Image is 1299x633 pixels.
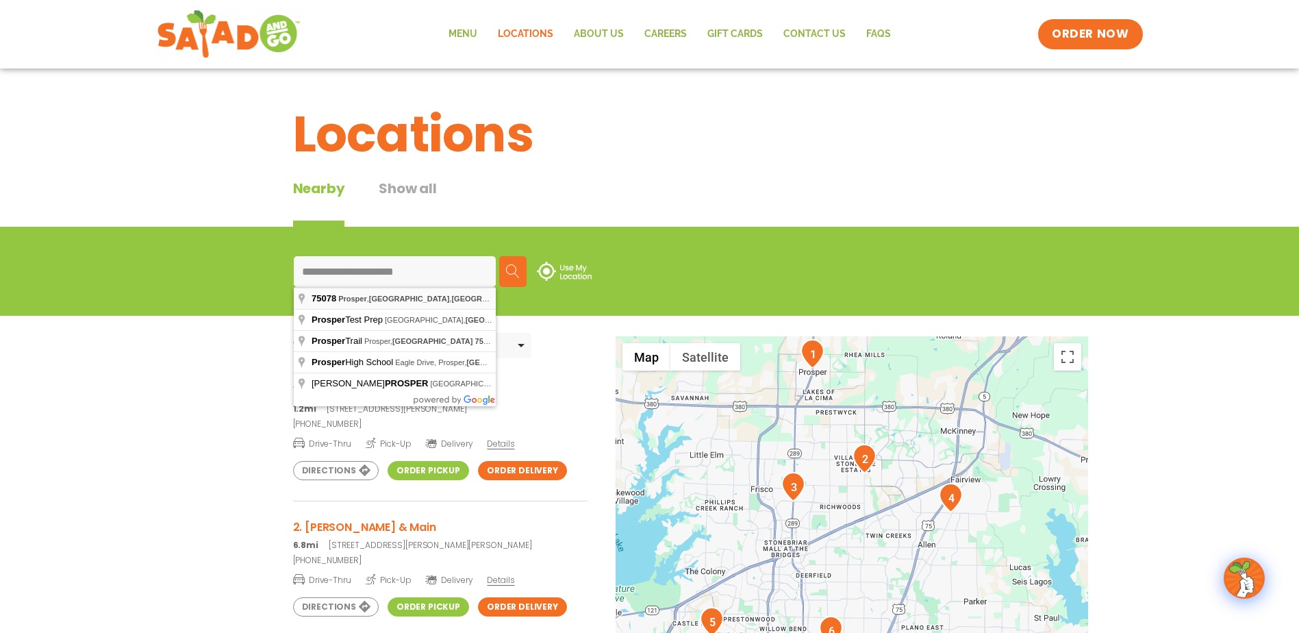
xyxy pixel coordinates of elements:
[293,597,379,617] a: Directions
[312,378,431,388] span: [PERSON_NAME]
[312,293,336,303] span: 75078
[564,18,634,50] a: About Us
[506,264,520,278] img: search.svg
[293,418,588,430] a: [PHONE_NUMBER]
[781,472,805,501] div: 3
[438,18,488,50] a: Menu
[293,461,379,480] a: Directions
[487,574,514,586] span: Details
[1052,26,1128,42] span: ORDER NOW
[488,18,564,50] a: Locations
[293,539,318,551] strong: 6.8mi
[312,336,345,346] span: Prosper
[293,519,588,551] a: 2. [PERSON_NAME] & Main 6.8mi[STREET_ADDRESS][PERSON_NAME][PERSON_NAME]
[853,444,876,473] div: 2
[1225,559,1263,597] img: wpChatIcon
[369,295,450,303] span: [GEOGRAPHIC_DATA]
[293,403,316,414] strong: 1.2mi
[157,7,301,62] img: new-SAG-logo-768×292
[293,539,588,551] p: [STREET_ADDRESS][PERSON_NAME][PERSON_NAME]
[293,382,588,415] a: 1. Preston & Prosper 1.2mi[STREET_ADDRESS][PERSON_NAME]
[392,337,473,345] span: [GEOGRAPHIC_DATA]
[293,554,588,567] a: [PHONE_NUMBER]
[475,337,496,345] span: 75078
[388,461,469,480] a: Order Pickup
[466,358,547,367] span: [GEOGRAPHIC_DATA]
[312,357,395,367] span: High School
[388,597,469,617] a: Order Pickup
[293,382,588,399] h3: 1. Preston & Prosper
[670,343,740,371] button: Show satellite imagery
[939,483,963,512] div: 4
[338,295,367,303] span: Prosper
[466,316,546,324] span: [GEOGRAPHIC_DATA]
[312,357,345,367] span: Prosper
[312,314,345,325] span: Prosper
[293,433,588,450] a: Drive-Thru Pick-Up Delivery Details
[293,519,588,536] h3: 2. [PERSON_NAME] & Main
[1054,343,1081,371] button: Toggle fullscreen view
[364,337,579,345] span: Prosper, ,
[856,18,901,50] a: FAQs
[697,18,773,50] a: GIFT CARDS
[293,403,588,415] p: [STREET_ADDRESS][PERSON_NAME]
[379,178,436,227] button: Show all
[622,343,670,371] button: Show street map
[312,314,385,325] span: Test Prep
[293,573,351,586] span: Drive-Thru
[385,316,651,324] span: [GEOGRAPHIC_DATA], ,
[312,336,364,346] span: Trail
[425,438,472,450] span: Delivery
[634,18,697,50] a: Careers
[438,18,901,50] nav: Menu
[537,262,592,281] img: use-location.svg
[478,461,567,480] a: Order Delivery
[293,337,405,354] div: Nearby Locations
[293,178,471,227] div: Tabbed content
[478,597,567,617] a: Order Delivery
[451,295,532,303] span: [GEOGRAPHIC_DATA]
[366,573,412,586] span: Pick-Up
[487,438,514,449] span: Details
[800,339,824,369] div: 1
[293,569,588,586] a: Drive-Thru Pick-Up Delivery Details
[293,97,1007,171] h1: Locations
[385,378,429,388] span: PROSPER
[293,436,351,450] span: Drive-Thru
[366,436,412,450] span: Pick-Up
[293,338,305,353] span: 10
[431,380,780,388] span: [GEOGRAPHIC_DATA], [GEOGRAPHIC_DATA], ,
[773,18,856,50] a: Contact Us
[293,178,345,227] div: Nearby
[395,358,653,367] span: Eagle Drive, Prosper, ,
[1038,19,1142,49] a: ORDER NOW
[338,295,532,303] span: , ,
[425,574,472,586] span: Delivery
